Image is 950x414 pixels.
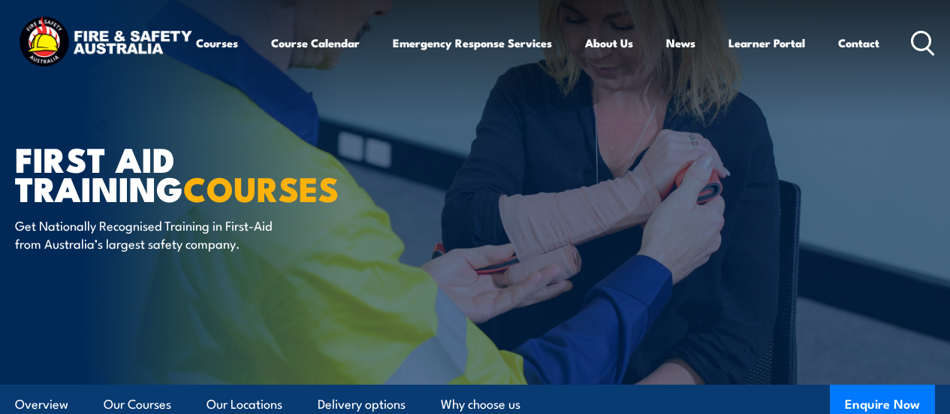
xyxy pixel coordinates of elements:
a: About Us [585,25,633,61]
a: Emergency Response Services [393,25,552,61]
a: News [666,25,695,61]
a: Learner Portal [728,25,805,61]
h1: First Aid Training [15,144,386,202]
a: Courses [196,25,238,61]
a: Course Calendar [271,25,360,61]
strong: COURSES [183,162,339,213]
p: Get Nationally Recognised Training in First-Aid from Australia’s largest safety company. [15,216,289,252]
a: Contact [838,25,879,61]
